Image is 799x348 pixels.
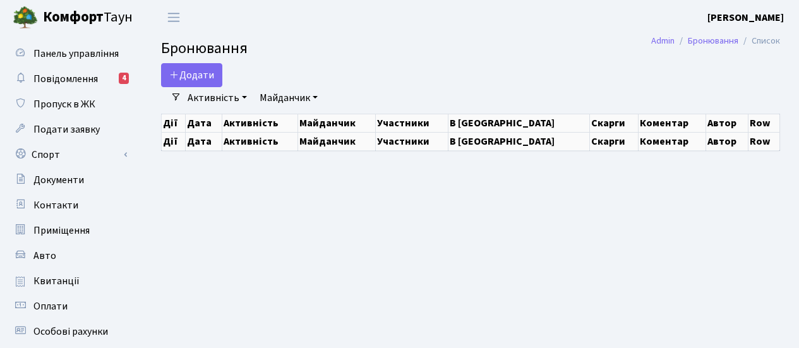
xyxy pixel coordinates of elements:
a: Контакти [6,193,133,218]
a: Оплати [6,294,133,319]
th: Майданчик [297,114,375,132]
li: Список [738,34,780,48]
a: [PERSON_NAME] [707,10,784,25]
button: Додати [161,63,222,87]
a: Спорт [6,142,133,167]
th: В [GEOGRAPHIC_DATA] [448,114,590,132]
span: Авто [33,249,56,263]
button: Переключити навігацію [158,7,189,28]
span: Бронювання [161,37,248,59]
th: Участники [375,114,448,132]
th: Дії [162,114,186,132]
span: Пропуск в ЖК [33,97,95,111]
a: Бронювання [688,34,738,47]
a: Майданчик [255,87,323,109]
th: Участники [375,132,448,150]
th: В [GEOGRAPHIC_DATA] [448,132,590,150]
th: Активність [222,114,297,132]
th: Дата [185,132,222,150]
a: Особові рахунки [6,319,133,344]
a: Активність [183,87,252,109]
span: Контакти [33,198,78,212]
span: Таун [43,7,133,28]
a: Квитанції [6,268,133,294]
a: Пропуск в ЖК [6,92,133,117]
th: Коментар [639,114,706,132]
a: Admin [651,34,675,47]
a: Приміщення [6,218,133,243]
a: Панель управління [6,41,133,66]
span: Подати заявку [33,123,100,136]
b: Комфорт [43,7,104,27]
th: Коментар [639,132,706,150]
span: Повідомлення [33,72,98,86]
th: Майданчик [297,132,375,150]
span: Оплати [33,299,68,313]
a: Документи [6,167,133,193]
b: [PERSON_NAME] [707,11,784,25]
th: Row [748,114,780,132]
div: 4 [119,73,129,84]
th: Дата [185,114,222,132]
span: Квитанції [33,274,80,288]
span: Документи [33,173,84,187]
span: Особові рахунки [33,325,108,339]
th: Автор [706,132,748,150]
span: Панель управління [33,47,119,61]
img: logo.png [13,5,38,30]
th: Скарги [589,132,638,150]
th: Активність [222,132,297,150]
a: Подати заявку [6,117,133,142]
a: Авто [6,243,133,268]
th: Row [748,132,780,150]
th: Дії [162,132,186,150]
a: Повідомлення4 [6,66,133,92]
nav: breadcrumb [632,28,799,54]
th: Автор [706,114,748,132]
span: Приміщення [33,224,90,237]
th: Скарги [589,114,638,132]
